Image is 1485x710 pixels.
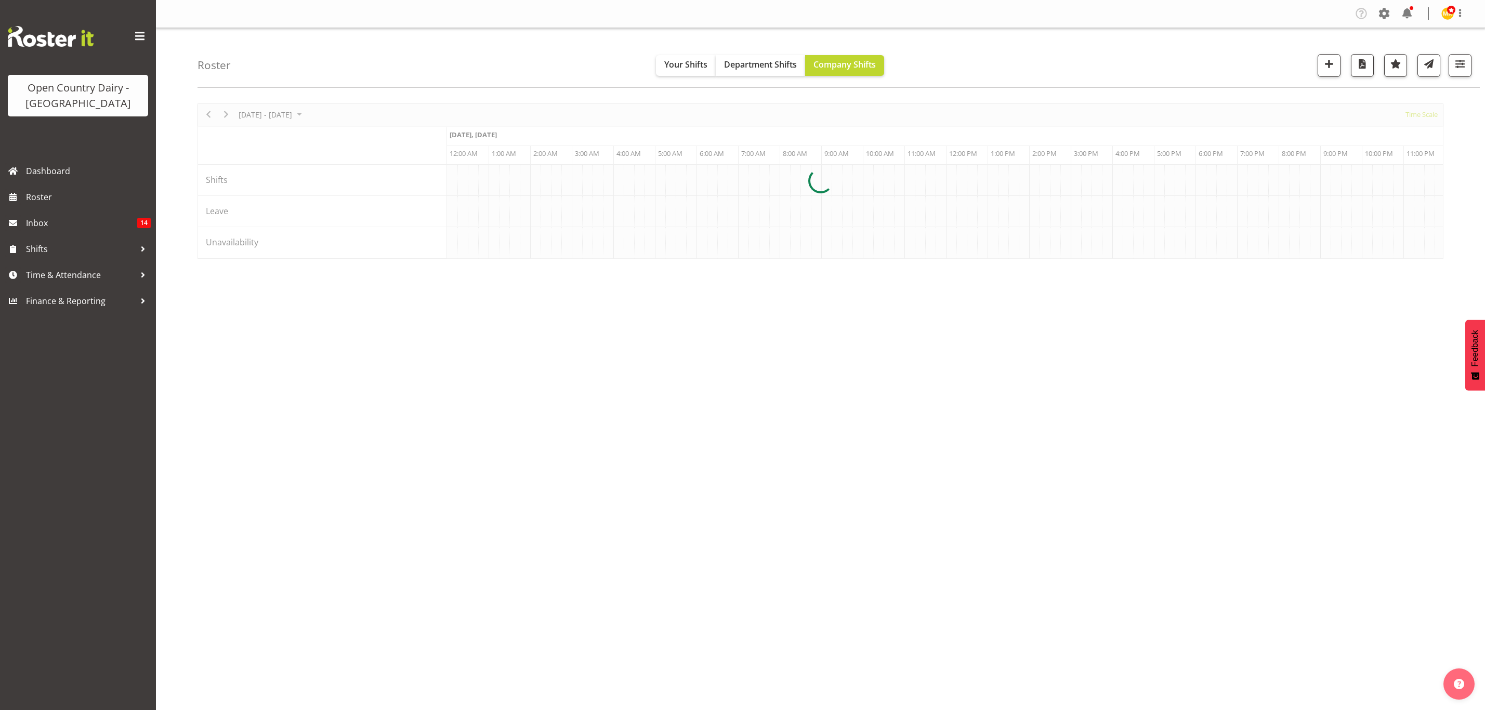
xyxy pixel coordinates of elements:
img: milk-reception-awarua7542.jpg [1441,7,1454,20]
span: Department Shifts [724,59,797,70]
span: Finance & Reporting [26,293,135,309]
span: 14 [137,218,151,228]
span: Your Shifts [664,59,707,70]
div: Open Country Dairy - [GEOGRAPHIC_DATA] [18,80,138,111]
span: Dashboard [26,163,151,179]
button: Download a PDF of the roster according to the set date range. [1351,54,1374,77]
span: Feedback [1470,330,1480,366]
button: Department Shifts [716,55,805,76]
span: Company Shifts [813,59,876,70]
span: Shifts [26,241,135,257]
button: Highlight an important date within the roster. [1384,54,1407,77]
button: Send a list of all shifts for the selected filtered period to all rostered employees. [1417,54,1440,77]
img: help-xxl-2.png [1454,679,1464,689]
button: Add a new shift [1318,54,1341,77]
button: Filter Shifts [1449,54,1471,77]
button: Your Shifts [656,55,716,76]
span: Inbox [26,215,137,231]
img: Rosterit website logo [8,26,94,47]
span: Time & Attendance [26,267,135,283]
button: Company Shifts [805,55,884,76]
button: Feedback - Show survey [1465,320,1485,390]
h4: Roster [198,59,231,71]
span: Roster [26,189,151,205]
